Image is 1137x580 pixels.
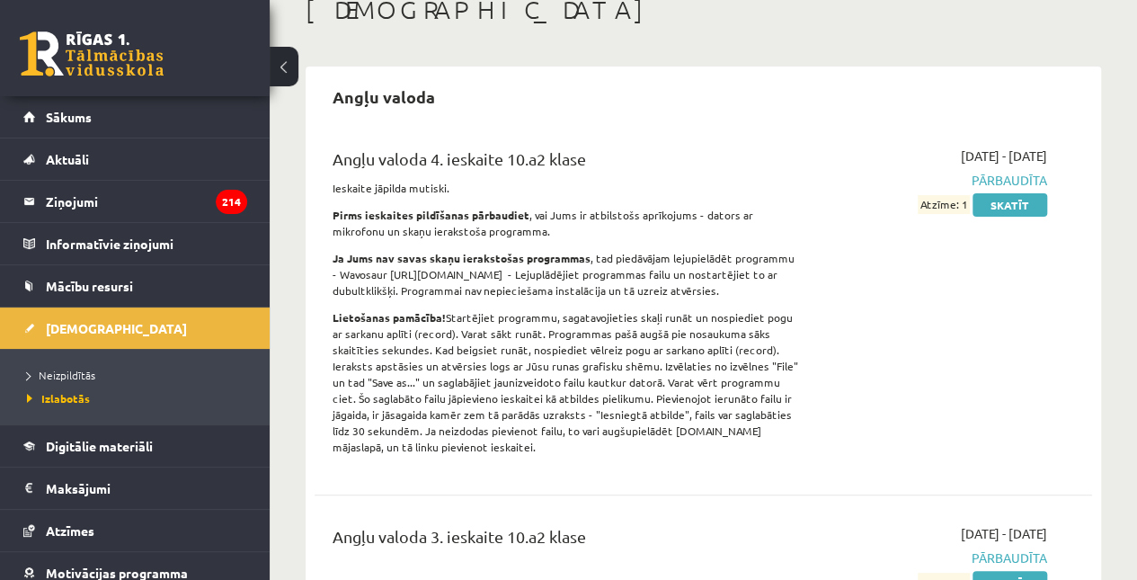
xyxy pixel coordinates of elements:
[961,147,1047,165] span: [DATE] - [DATE]
[23,308,247,349] a: [DEMOGRAPHIC_DATA]
[973,193,1047,217] a: Skatīt
[27,391,90,406] span: Izlabotās
[333,207,800,239] p: , vai Jums ir atbilstošs aprīkojums - dators ar mikrofonu un skaņu ierakstoša programma.
[333,524,800,558] div: Angļu valoda 3. ieskaite 10.a2 klase
[23,223,247,264] a: Informatīvie ziņojumi
[333,147,800,180] div: Angļu valoda 4. ieskaite 10.a2 klase
[23,468,247,509] a: Maksājumi
[333,250,800,299] p: , tad piedāvājam lejupielādēt programmu - Wavosaur [URL][DOMAIN_NAME] - Lejuplādējiet programmas ...
[23,510,247,551] a: Atzīmes
[333,208,529,222] strong: Pirms ieskaites pildīšanas pārbaudiet
[827,171,1047,190] span: Pārbaudīta
[23,425,247,467] a: Digitālie materiāli
[46,468,247,509] legend: Maksājumi
[23,96,247,138] a: Sākums
[23,181,247,222] a: Ziņojumi214
[216,190,247,214] i: 214
[315,76,453,118] h2: Angļu valoda
[20,31,164,76] a: Rīgas 1. Tālmācības vidusskola
[46,278,133,294] span: Mācību resursi
[46,151,89,167] span: Aktuāli
[333,310,446,325] strong: Lietošanas pamācība!
[27,367,252,383] a: Neizpildītās
[46,438,153,454] span: Digitālie materiāli
[27,390,252,406] a: Izlabotās
[827,549,1047,567] span: Pārbaudīta
[23,265,247,307] a: Mācību resursi
[27,368,95,382] span: Neizpildītās
[46,181,247,222] legend: Ziņojumi
[333,251,591,265] strong: Ja Jums nav savas skaņu ierakstošas programmas
[333,309,800,455] p: Startējiet programmu, sagatavojieties skaļi runāt un nospiediet pogu ar sarkanu aplīti (record). ...
[46,223,247,264] legend: Informatīvie ziņojumi
[46,109,92,125] span: Sākums
[46,320,187,336] span: [DEMOGRAPHIC_DATA]
[333,180,800,196] p: Ieskaite jāpilda mutiski.
[918,195,970,214] span: Atzīme: 1
[23,138,247,180] a: Aktuāli
[46,522,94,539] span: Atzīmes
[961,524,1047,543] span: [DATE] - [DATE]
